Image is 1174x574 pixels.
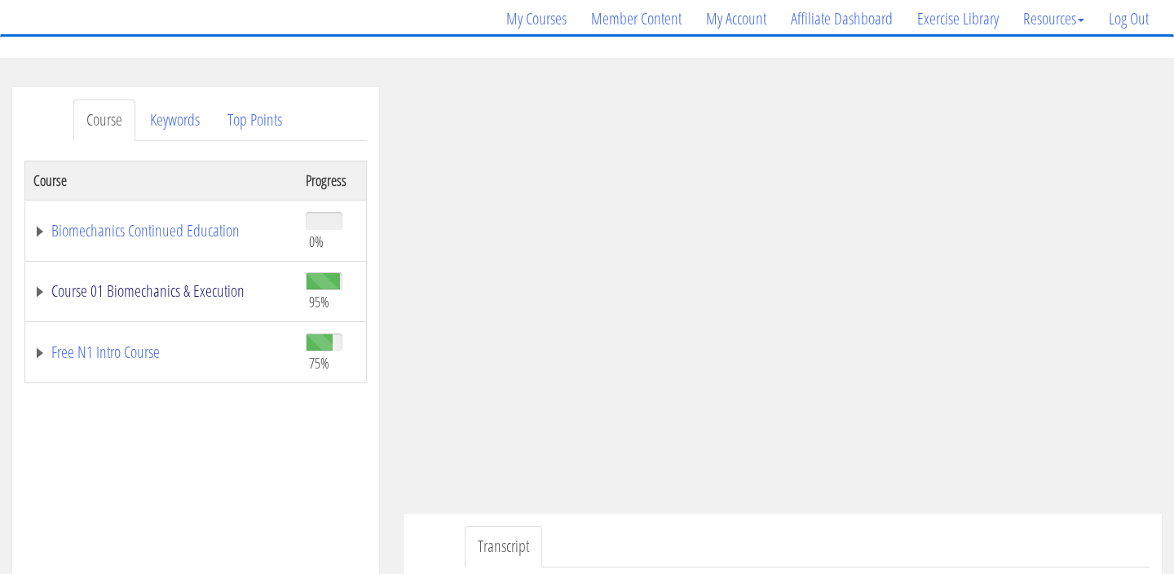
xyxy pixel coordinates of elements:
[73,99,135,141] a: Course
[137,99,213,141] a: Keywords
[465,526,542,567] a: Transcript
[214,99,295,141] a: Top Points
[33,283,289,299] a: Course 01 Biomechanics & Execution
[309,354,329,372] span: 75%
[25,161,298,200] th: Course
[309,232,324,250] span: 0%
[309,293,329,311] span: 95%
[33,344,289,360] a: Free N1 Intro Course
[298,161,366,200] th: Progress
[33,223,289,239] a: Biomechanics Continued Education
